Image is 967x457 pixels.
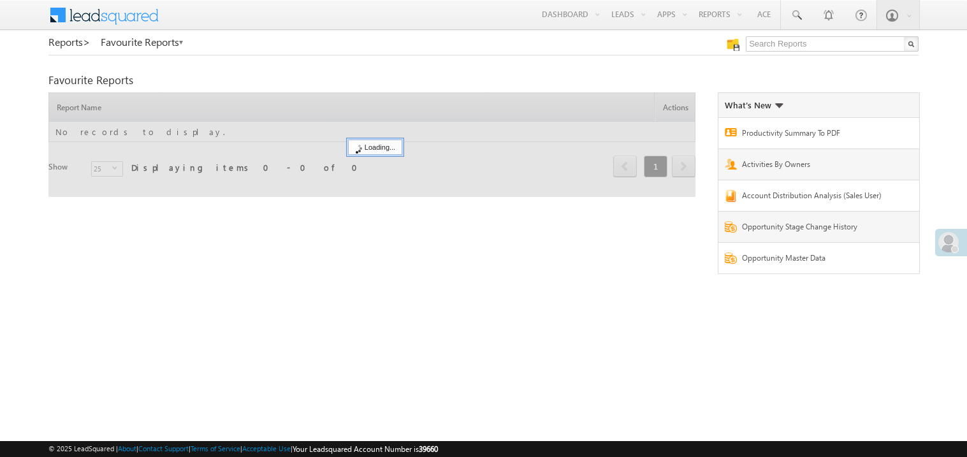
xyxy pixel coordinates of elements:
[118,444,136,453] a: About
[83,34,91,49] span: >
[293,444,438,454] span: Your Leadsquared Account Number is
[48,36,91,48] a: Reports>
[742,127,891,142] a: Productivity Summary To PDF
[725,99,783,111] div: What's New
[191,444,240,453] a: Terms of Service
[725,221,737,233] img: Report
[725,128,737,136] img: Report
[725,159,737,170] img: Report
[48,75,919,86] div: Favourite Reports
[48,443,438,455] span: © 2025 LeadSquared | | | | |
[742,190,891,205] a: Account Distribution Analysis (Sales User)
[419,444,438,454] span: 39660
[774,103,783,108] img: What's new
[746,36,919,52] input: Search Reports
[725,190,737,202] img: Report
[348,140,402,155] div: Loading...
[101,36,184,48] a: Favourite Reports
[727,38,739,51] img: Manage all your saved reports!
[138,444,189,453] a: Contact Support
[742,221,891,236] a: Opportunity Stage Change History
[742,252,891,267] a: Opportunity Master Data
[742,159,891,173] a: Activities By Owners
[242,444,291,453] a: Acceptable Use
[725,252,737,264] img: Report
